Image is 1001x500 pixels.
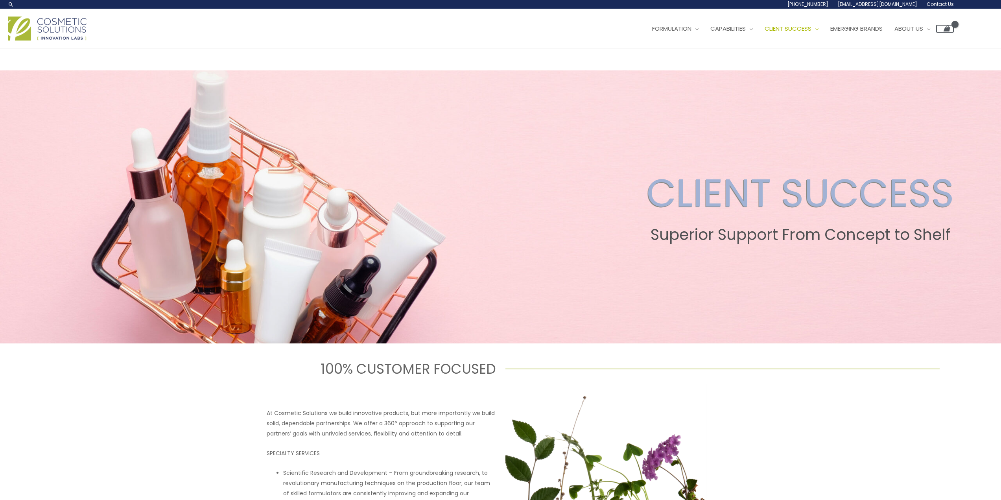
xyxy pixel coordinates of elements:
img: Cosmetic Solutions Logo [8,17,87,41]
a: View Shopping Cart, empty [936,25,954,33]
p: SPECIALTY SERVICES [267,448,496,458]
h1: 100% CUSTOMER FOCUSED [61,359,496,378]
span: [PHONE_NUMBER] [787,1,828,7]
span: Client Success [765,24,811,33]
a: Client Success [759,17,824,41]
span: About Us [894,24,923,33]
span: Capabilities [710,24,746,33]
a: Emerging Brands [824,17,889,41]
span: [EMAIL_ADDRESS][DOMAIN_NAME] [838,1,917,7]
a: Search icon link [8,1,14,7]
nav: Site Navigation [640,17,954,41]
h2: CLIENT SUCCESS [647,170,954,216]
h2: Superior Support From Concept to Shelf [647,226,954,244]
a: Formulation [646,17,704,41]
span: Formulation [652,24,691,33]
a: About Us [889,17,936,41]
span: Contact Us [927,1,954,7]
span: Emerging Brands [830,24,883,33]
a: Capabilities [704,17,759,41]
p: At Cosmetic Solutions we build innovative products, but more importantly we build solid, dependab... [267,408,496,439]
